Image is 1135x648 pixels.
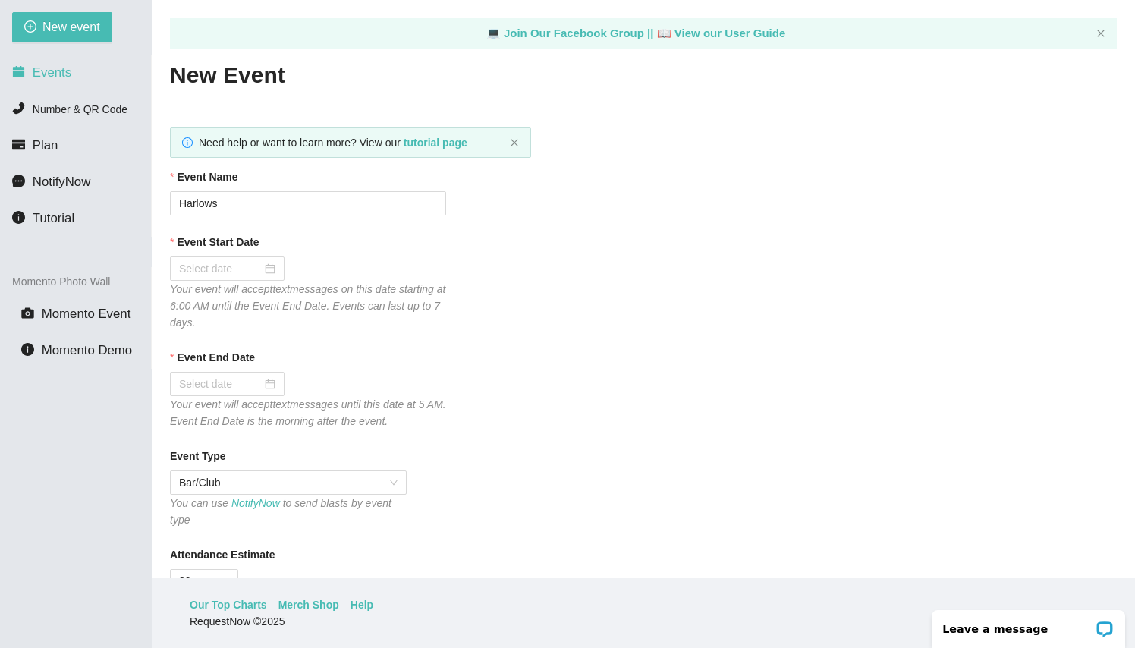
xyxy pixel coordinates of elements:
span: laptop [657,27,671,39]
span: phone [12,102,25,115]
span: info-circle [21,343,34,356]
div: RequestNow © 2025 [190,613,1093,630]
input: Select date [179,260,262,277]
iframe: LiveChat chat widget [922,600,1135,648]
span: laptop [486,27,501,39]
div: You can use to send blasts by event type [170,495,407,528]
span: credit-card [12,138,25,151]
button: close [1096,29,1105,39]
span: plus-circle [24,20,36,35]
span: Need help or want to learn more? View our [199,137,467,149]
span: calendar [12,65,25,78]
i: Your event will accept text messages until this date at 5 AM. Event End Date is the morning after... [170,398,446,427]
span: message [12,175,25,187]
span: close [1096,29,1105,38]
span: Plan [33,138,58,153]
button: plus-circleNew event [12,12,112,42]
a: Help [351,596,373,613]
span: info-circle [182,137,193,148]
a: Merch Shop [278,596,339,613]
button: close [510,138,519,148]
b: Event End Date [177,349,255,366]
span: camera [21,307,34,319]
span: Bar/Club [179,471,398,494]
b: Event Type [170,448,226,464]
input: Select date [179,376,262,392]
a: laptop Join Our Facebook Group || [486,27,657,39]
span: Tutorial [33,211,74,225]
i: Your event will accept text messages on this date starting at 6:00 AM until the Event End Date. E... [170,283,445,329]
input: Janet's and Mark's Wedding [170,191,446,215]
a: laptop View our User Guide [657,27,786,39]
b: Attendance Estimate [170,546,275,563]
span: Momento Demo [42,343,132,357]
span: Momento Event [42,307,131,321]
a: tutorial page [404,137,467,149]
b: Event Name [177,168,237,185]
span: Number & QR Code [33,103,127,115]
b: Event Start Date [177,234,259,250]
span: NotifyNow [33,175,90,189]
span: Events [33,65,71,80]
h2: New Event [170,60,1117,91]
span: info-circle [12,211,25,224]
a: Our Top Charts [190,596,267,613]
span: close [510,138,519,147]
span: New event [42,17,100,36]
a: NotifyNow [231,497,280,509]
